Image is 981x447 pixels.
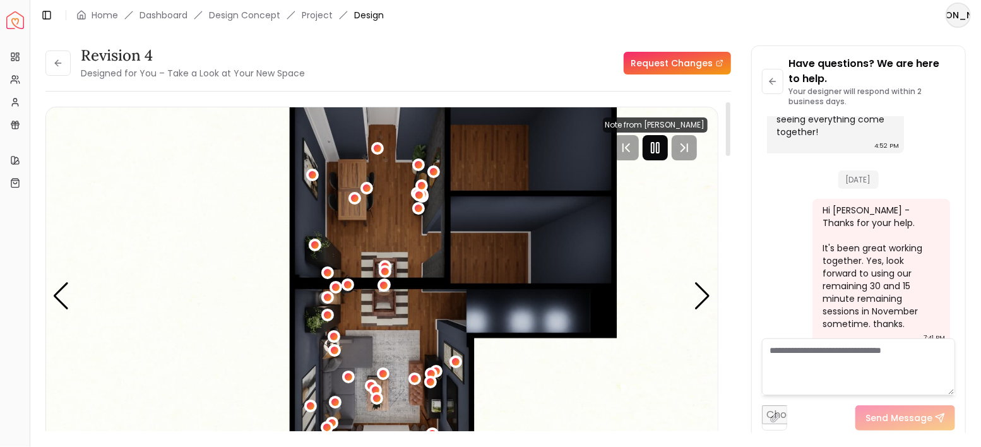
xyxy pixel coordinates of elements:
nav: breadcrumb [76,9,384,21]
a: Spacejoy [6,11,24,29]
svg: Pause [648,140,663,155]
p: Have questions? We are here to help. [788,56,955,86]
h3: Revision 4 [81,45,305,66]
span: [PERSON_NAME] [947,4,970,27]
a: Request Changes [624,52,731,74]
button: [PERSON_NAME] [946,3,971,28]
span: [DATE] [838,170,879,189]
span: Design [354,9,384,21]
img: Spacejoy Logo [6,11,24,29]
div: Hi [PERSON_NAME] - Thanks for your help. It's been great working together. Yes, look forward to u... [823,204,937,330]
small: Designed for You – Take a Look at Your New Space [81,67,305,80]
a: Project [302,9,333,21]
div: Previous slide [52,282,69,310]
div: Next slide [694,282,711,310]
div: 7:41 PM [924,331,945,344]
a: Dashboard [140,9,187,21]
div: Note from [PERSON_NAME] [603,117,708,133]
a: Home [92,9,118,21]
li: Design Concept [209,9,280,21]
div: 4:52 PM [874,140,899,152]
p: Your designer will respond within 2 business days. [788,86,955,107]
